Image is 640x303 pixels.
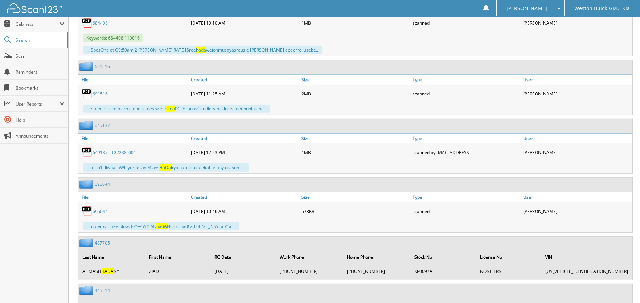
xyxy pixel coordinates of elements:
[300,145,411,160] div: 1MB
[83,34,143,42] span: Keywords: 684408 119016
[82,17,93,28] img: PDF.png
[79,62,95,71] img: folder2.png
[542,265,632,277] td: [US_VEHICLE_IDENTIFICATION_NUMBER]
[16,37,63,43] span: Search
[211,265,275,277] td: [DATE]
[189,192,300,202] a: Created
[411,16,522,30] div: scanned
[79,265,145,277] td: AL MASH NY
[95,181,110,187] a: 695044
[189,75,300,85] a: Created
[276,250,343,265] th: Work Phone
[211,250,275,265] th: RO Date
[343,265,410,277] td: [PHONE_NUMBER]
[95,64,110,70] a: 691516
[411,250,476,265] th: Stock No
[16,85,65,91] span: Bookmarks
[16,117,65,123] span: Help
[521,16,632,30] div: [PERSON_NAME]
[7,3,62,13] img: scan123-logo-white.svg
[83,46,322,54] div: ... SposOne ot O9:50am 2 [PERSON_NAME] RATE [Sree weionmusayasreusie [PERSON_NAME] eeeerre, usebe...
[145,250,210,265] th: First Name
[82,88,93,99] img: PDF.png
[93,150,136,156] a: 649137__122238_001
[189,134,300,143] a: Created
[83,105,270,113] div: ...er eee e rece n ern e ener e ees wie t 0CLETanasCandieeaneslnceaieennnnintane...
[82,206,93,217] img: PDF.png
[476,250,541,265] th: License No
[189,145,300,160] div: [DATE] 12:23 PM
[78,75,189,85] a: File
[93,208,108,214] a: 695044
[16,101,60,107] span: User Reports
[411,192,522,202] a: Type
[79,238,95,247] img: folder2.png
[521,204,632,218] div: [PERSON_NAME]
[300,204,411,218] div: 578KB
[95,240,110,246] a: 487705
[79,250,145,265] th: Last Name
[411,204,522,218] div: scanned
[156,223,167,229] span: hadA
[83,222,239,230] div: ...moter will nee blow: t~‘“—SSY My NC od had! 20 oP ‘al _ 5 Wt a \° a ...
[521,145,632,160] div: [PERSON_NAME]
[411,134,522,143] a: Type
[521,192,632,202] a: User
[476,265,541,277] td: NONE TRN
[300,86,411,101] div: 2MB
[189,16,300,30] div: [DATE] 10:10 AM
[521,86,632,101] div: [PERSON_NAME]
[83,163,249,172] div: ... ,oii o1 iiiwuallaWlityorfleiiayiM avs ityolnartsorniaieital br any reason il...
[542,250,632,265] th: VIN
[79,286,95,295] img: folder2.png
[343,250,410,265] th: Home Phone
[300,134,411,143] a: Size
[189,86,300,101] div: [DATE] 11:25 AM
[78,192,189,202] a: File
[165,106,175,112] span: hada
[101,268,114,274] span: HADA
[411,145,522,160] div: scanned by [MAC_ADDRESS]
[300,16,411,30] div: 1MB
[276,265,343,277] td: [PHONE_NUMBER]
[95,287,110,294] a: 445514
[78,134,189,143] a: File
[521,134,632,143] a: User
[521,75,632,85] a: User
[506,6,547,11] span: [PERSON_NAME]
[82,147,93,158] img: PDF.png
[79,121,95,130] img: folder2.png
[411,75,522,85] a: Type
[411,265,476,277] td: KR0697A
[574,6,630,11] span: Weston Buick-GMC-Kia
[189,204,300,218] div: [DATE] 10:46 AM
[93,91,108,97] a: 691516
[411,86,522,101] div: scanned
[16,21,60,27] span: Cabinets
[300,75,411,85] a: Size
[16,69,65,75] span: Reminders
[196,47,206,53] span: hada
[16,53,65,59] span: Scan
[159,164,171,171] span: HaDa
[93,20,108,26] a: 684408
[16,133,65,139] span: Announcements
[145,265,210,277] td: ZIAD
[79,180,95,189] img: folder2.png
[95,122,110,128] a: 649137
[300,192,411,202] a: Size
